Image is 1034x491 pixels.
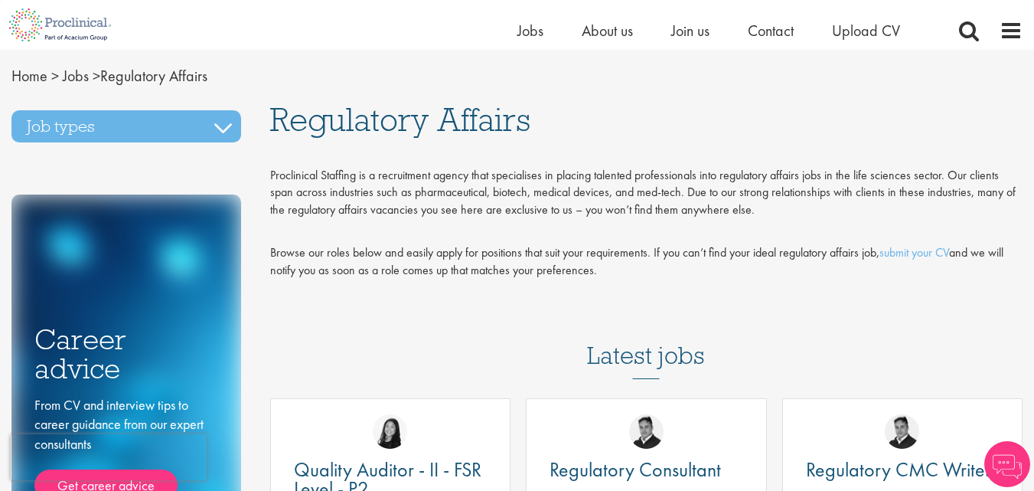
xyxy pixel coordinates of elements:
[11,66,47,86] a: breadcrumb link to Home
[51,66,59,86] span: >
[270,167,1023,220] div: Proclinical Staffing is a recruitment agency that specialises in placing talented professionals i...
[806,457,991,483] span: Regulatory CMC Writer
[11,434,207,480] iframe: reCAPTCHA
[582,21,633,41] a: About us
[63,66,89,86] a: breadcrumb link to Jobs
[587,304,705,379] h3: Latest jobs
[550,460,742,480] a: Regulatory Consultant
[671,21,709,41] a: Join us
[11,66,207,86] span: Regulatory Affairs
[270,99,530,140] span: Regulatory Affairs
[879,244,949,260] a: submit your CV
[748,21,794,41] a: Contact
[629,414,664,449] img: Peter Duvall
[832,21,900,41] a: Upload CV
[34,325,218,384] h3: Career advice
[93,66,100,86] span: >
[517,21,543,41] a: Jobs
[270,244,1023,280] div: Browse our roles below and easily apply for positions that suit your requirements. If you can’t f...
[806,460,999,480] a: Regulatory CMC Writer
[885,414,919,449] img: Peter Duvall
[11,110,241,142] h3: Job types
[550,457,721,483] span: Regulatory Consultant
[373,414,407,449] img: Numhom Sudsok
[984,441,1030,487] img: Chatbot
